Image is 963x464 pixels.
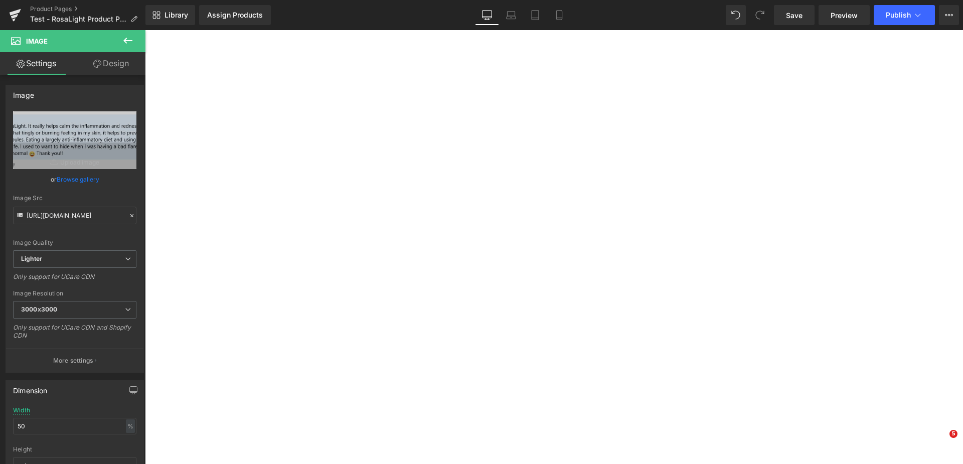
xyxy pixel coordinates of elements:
span: Test - RosaLight Product Page Shopping Ads - Before&amp; After [30,15,126,23]
div: Height [13,446,136,453]
span: Publish [886,11,911,19]
button: Publish [874,5,935,25]
span: Preview [831,10,858,21]
a: Tablet [523,5,547,25]
div: Only support for UCare CDN [13,273,136,287]
div: Image Quality [13,239,136,246]
a: Product Pages [30,5,145,13]
a: Mobile [547,5,571,25]
span: Library [165,11,188,20]
b: 3000x3000 [21,305,57,313]
span: 5 [949,430,957,438]
div: Width [13,407,30,414]
span: Image [26,37,48,45]
button: Redo [750,5,770,25]
div: Dimension [13,381,48,395]
a: Browse gallery [57,171,99,188]
button: More [939,5,959,25]
iframe: Intercom live chat [929,430,953,454]
div: Image Resolution [13,290,136,297]
p: More settings [53,356,93,365]
div: Assign Products [207,11,263,19]
span: Save [786,10,802,21]
a: Preview [819,5,870,25]
a: Laptop [499,5,523,25]
div: Only support for UCare CDN and Shopify CDN [13,324,136,346]
div: % [126,419,135,433]
a: New Library [145,5,195,25]
div: Image [13,85,34,99]
input: Link [13,207,136,224]
div: or [13,174,136,185]
button: More settings [6,349,143,372]
a: Desktop [475,5,499,25]
div: Image Src [13,195,136,202]
input: auto [13,418,136,434]
button: Undo [726,5,746,25]
a: Design [75,52,147,75]
b: Lighter [21,255,42,262]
